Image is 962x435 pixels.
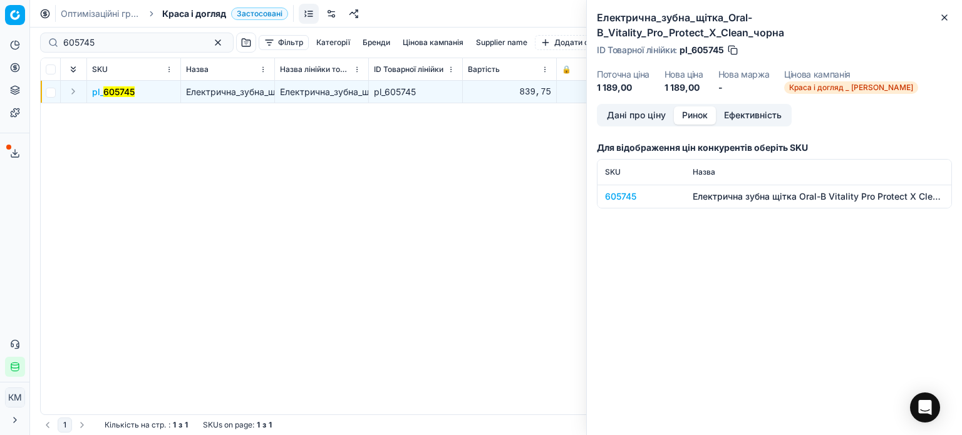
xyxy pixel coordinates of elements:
[40,417,55,432] button: Go to previous page
[718,70,770,79] dt: Нова маржа
[468,86,551,98] div: 839,75
[40,417,90,432] nav: pagination
[693,167,715,177] span: Назва
[716,106,790,125] button: Ефективність
[5,387,25,407] button: КM
[599,106,674,125] button: Дані про ціну
[910,392,940,422] div: Open Intercom Messenger
[58,417,72,432] button: 1
[471,35,532,50] button: Supplier name
[605,167,621,177] span: SKU
[597,141,952,154] h3: Для відображення цін конкурентів оберіть SKU
[597,10,952,40] h2: Електрична_зубна_щітка_Oral-B_Vitality_Pro_Protect_X_Clean_чорна
[178,420,182,430] strong: з
[203,420,254,430] span: SKUs on page :
[597,81,649,94] dd: 1 189,00
[66,62,81,77] button: Expand all
[61,8,288,20] nav: breadcrumb
[269,420,272,430] strong: 1
[674,106,716,125] button: Ринок
[693,190,944,203] div: Електрична зубна щітка Oral-B Vitality Pro Protect X Clean чорна
[597,46,677,54] span: ID Товарної лінійки :
[66,84,81,99] button: Expand
[173,420,176,430] strong: 1
[186,86,470,97] span: Електрична_зубна_щітка_Oral-B_Vitality_Pro_Protect_X_Clean_чорна
[665,81,703,94] dd: 1 189,00
[63,36,200,49] input: Пошук по SKU або назві
[186,64,209,74] span: Назва
[665,70,703,79] dt: Нова ціна
[162,8,288,20] span: Краса і доглядЗастосовані
[75,417,90,432] button: Go to next page
[358,35,395,50] button: Бренди
[259,35,309,50] button: Фільтр
[398,35,468,50] button: Цінова кампанія
[374,64,443,74] span: ID Товарної лінійки
[92,86,135,98] span: pl_
[535,35,614,50] button: Додати фільтр
[468,64,500,74] span: Вартість
[562,64,571,74] span: 🔒
[311,35,355,50] button: Категорії
[61,8,141,20] a: Оптимізаційні групи
[6,388,24,407] span: КM
[784,81,918,94] span: Краса і догляд _ [PERSON_NAME]
[231,8,288,20] span: Застосовані
[92,86,135,98] button: pl_605745
[185,420,188,430] strong: 1
[105,420,188,430] div: :
[784,70,918,79] dt: Цінова кампанія
[257,420,260,430] strong: 1
[605,190,678,203] div: 605745
[718,81,770,94] dd: -
[162,8,226,20] span: Краса і догляд
[597,70,649,79] dt: Поточна ціна
[92,64,108,74] span: SKU
[280,86,363,98] div: Електрична_зубна_щітка_Oral-B_Vitality_Pro_Protect_X_Clean_чорна
[374,86,457,98] div: pl_605745
[103,86,135,97] mark: 605745
[262,420,266,430] strong: з
[680,44,724,56] span: pl_605745
[105,420,166,430] span: Кількість на стр.
[280,64,351,74] span: Назва лінійки товарів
